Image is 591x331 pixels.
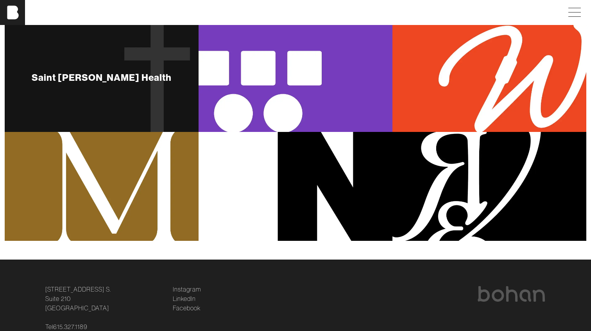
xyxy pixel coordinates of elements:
a: Instagram [173,285,201,294]
img: bohan logo [477,286,546,302]
a: Saint [PERSON_NAME] Health [5,23,199,132]
div: Saint [PERSON_NAME] Health [32,73,172,82]
a: [STREET_ADDRESS] S.Suite 210[GEOGRAPHIC_DATA] [45,285,111,313]
a: Facebook [173,303,201,313]
a: LinkedIn [173,294,196,303]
